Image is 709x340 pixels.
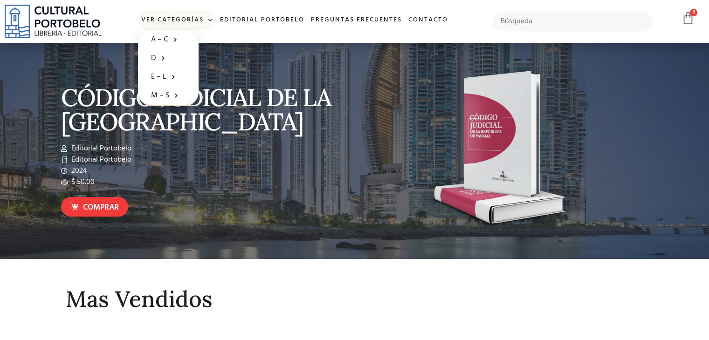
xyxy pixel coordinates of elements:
span: 0 [690,9,697,16]
a: 0 [681,12,695,25]
a: Ver Categorías [138,10,217,30]
a: E – L [138,68,199,86]
p: CÓDIGO JUDICIAL DE LA [GEOGRAPHIC_DATA] [61,85,350,134]
h2: Mas Vendidos [66,287,644,312]
a: Contacto [405,10,451,30]
a: Comprar [61,197,128,217]
a: Preguntas frecuentes [308,10,405,30]
ul: Ver Categorías [138,30,199,106]
a: Editorial Portobelo [217,10,308,30]
a: A – C [138,30,199,49]
span: $ 50.00 [69,177,95,188]
span: 2024 [69,165,87,177]
a: M – S [138,86,199,105]
input: Búsqueda [493,12,653,31]
a: D [138,49,199,68]
span: Comprar [83,202,119,214]
span: Editorial Portobelo [69,154,131,165]
span: Editorial Portobelo [69,143,131,154]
